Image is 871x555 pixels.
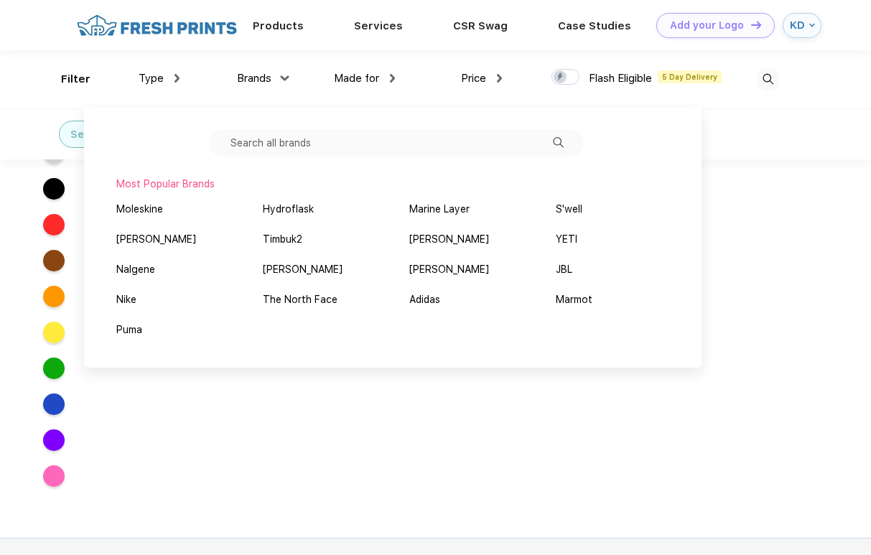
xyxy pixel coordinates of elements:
span: Price [461,72,486,85]
div: Nalgene [116,262,155,277]
img: arrow_down_blue.svg [809,22,815,28]
img: DT [751,21,761,29]
div: YETI [556,232,577,247]
div: KD [790,19,806,32]
img: dropdown.png [390,74,395,83]
div: Add your Logo [670,19,744,32]
div: Search: Jackets [70,127,153,142]
img: dropdown.png [280,75,289,80]
div: Timbuk2 [263,232,302,247]
div: Moleskine [116,202,163,217]
img: desktop_search.svg [756,67,780,91]
span: Type [139,72,164,85]
div: S'well [556,202,582,217]
span: Flash Eligible [589,72,652,85]
div: Adidas [409,292,440,307]
div: Marine Layer [409,202,470,217]
div: Filter [61,71,90,88]
div: Puma [116,322,142,337]
div: Marmot [556,292,592,307]
img: dropdown.png [174,74,180,83]
div: The North Face [263,292,337,307]
div: Nike [116,292,136,307]
div: JBL [556,262,572,277]
img: dropdown.png [497,74,502,83]
span: Made for [334,72,379,85]
img: filter_dropdown_search.svg [553,137,564,148]
a: Products [253,19,304,32]
div: [PERSON_NAME] [409,232,489,247]
div: [PERSON_NAME] [116,232,196,247]
div: [PERSON_NAME] [409,262,489,277]
div: Hydroflask [263,202,314,217]
input: Search all brands [209,129,584,157]
span: 5 Day Delivery [658,70,722,83]
span: Brands [237,72,271,85]
div: [PERSON_NAME] [263,262,343,277]
img: fo%20logo%202.webp [73,13,241,38]
div: Most Popular Brands [116,177,669,192]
